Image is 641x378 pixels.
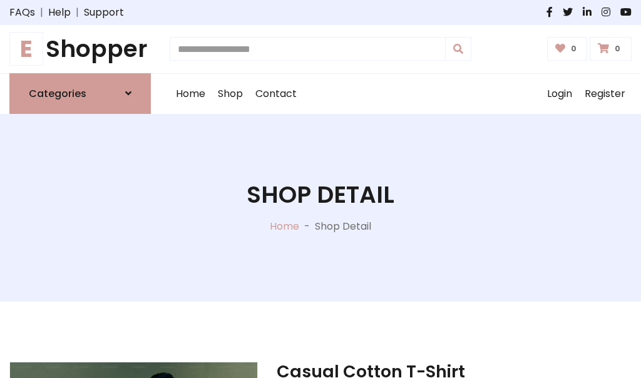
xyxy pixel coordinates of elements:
span: 0 [568,43,580,54]
h6: Categories [29,88,86,100]
span: E [9,32,43,66]
h1: Shop Detail [247,181,394,209]
a: FAQs [9,5,35,20]
a: Shop [212,74,249,114]
a: Home [270,219,299,233]
a: Support [84,5,124,20]
span: 0 [612,43,623,54]
a: Categories [9,73,151,114]
a: EShopper [9,35,151,63]
span: | [71,5,84,20]
p: - [299,219,315,234]
a: Home [170,74,212,114]
a: 0 [590,37,632,61]
h1: Shopper [9,35,151,63]
a: Contact [249,74,303,114]
p: Shop Detail [315,219,371,234]
a: Register [578,74,632,114]
a: Help [48,5,71,20]
a: 0 [547,37,588,61]
span: | [35,5,48,20]
a: Login [541,74,578,114]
